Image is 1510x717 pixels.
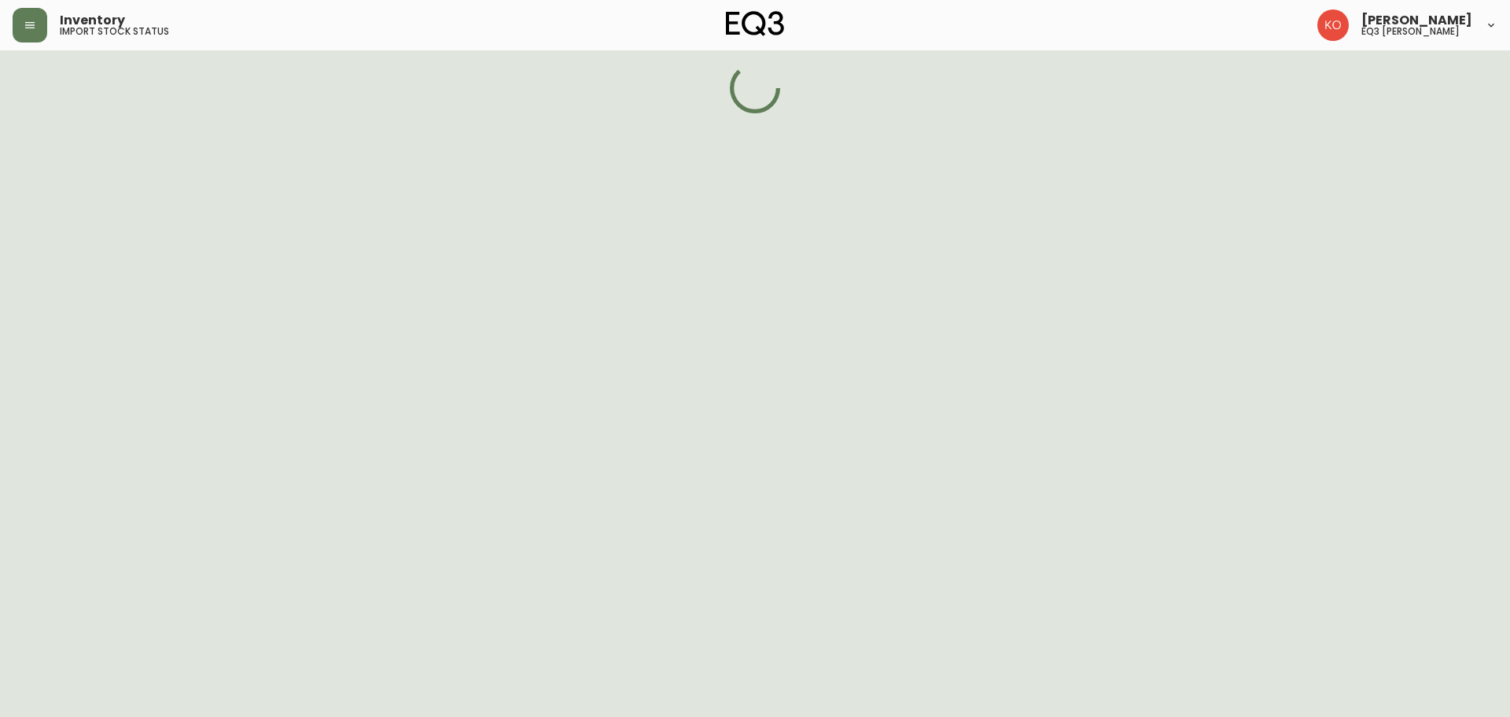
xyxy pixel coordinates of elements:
span: [PERSON_NAME] [1361,14,1472,27]
h5: import stock status [60,27,169,36]
img: 9beb5e5239b23ed26e0d832b1b8f6f2a [1317,9,1349,41]
img: logo [726,11,784,36]
h5: eq3 [PERSON_NAME] [1361,27,1460,36]
span: Inventory [60,14,125,27]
